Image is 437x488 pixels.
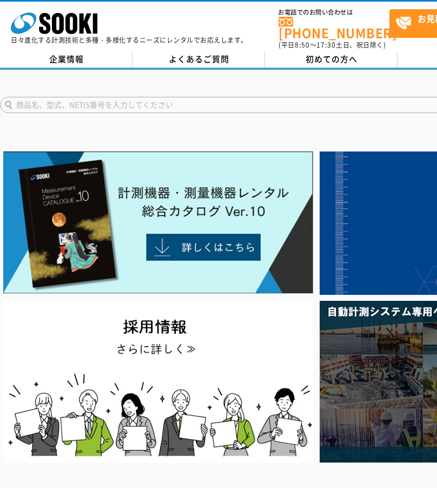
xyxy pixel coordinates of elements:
img: SOOKI recruit [3,301,313,462]
span: 初めての方へ [306,53,357,65]
a: 初めての方へ [265,51,398,68]
p: 日々進化する計測技術と多種・多様化するニーズにレンタルでお応えします。 [11,37,248,43]
a: よくあるご質問 [133,51,265,68]
span: (平日 ～ 土日、祝日除く) [279,40,386,50]
span: お電話でのお問い合わせは [279,9,389,16]
a: [PHONE_NUMBER] [279,17,389,39]
span: 17:30 [316,40,336,50]
span: 8:50 [295,40,310,50]
img: Catalog Ver10 [3,151,313,294]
